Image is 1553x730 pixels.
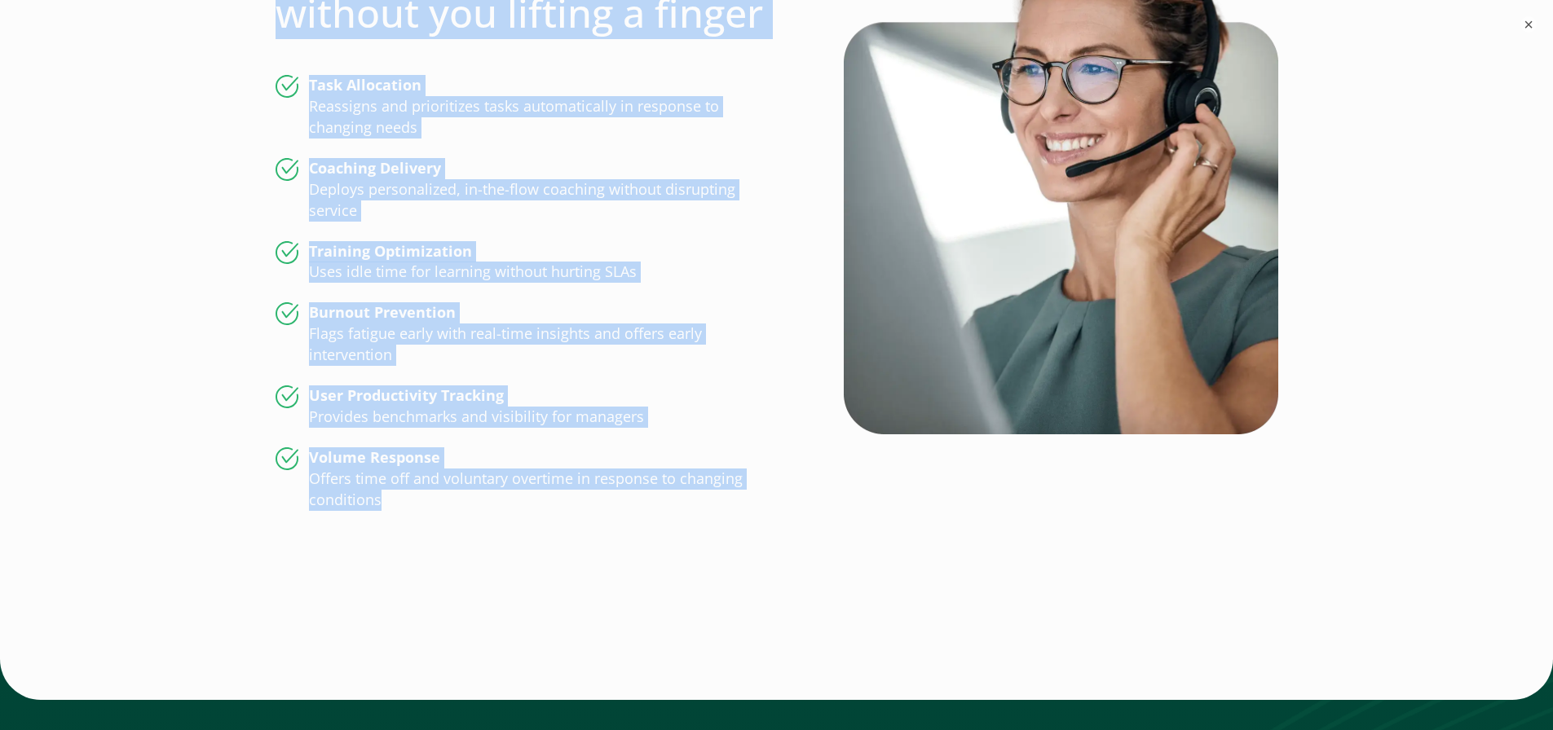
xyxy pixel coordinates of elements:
[276,241,777,284] li: Uses idle time for learning without hurting SLAs
[309,302,456,322] strong: Burnout Prevention
[309,158,441,178] strong: Coaching Delivery
[309,385,504,405] strong: User Productivity Tracking
[309,75,421,95] strong: Task Allocation
[276,158,777,222] li: Deploys personalized, in-the-flow coaching without disrupting service
[309,447,440,467] strong: Volume Response
[276,447,777,511] li: Offers time off and voluntary overtime in response to changing conditions
[309,241,472,261] strong: Training Optimization
[276,385,777,428] li: Provides benchmarks and visibility for managers
[276,302,777,366] li: Flags fatigue early with real-time insights and offers early intervention
[276,75,777,139] li: Reassigns and prioritizes tasks automatically in response to changing needs
[1520,16,1537,33] button: ×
